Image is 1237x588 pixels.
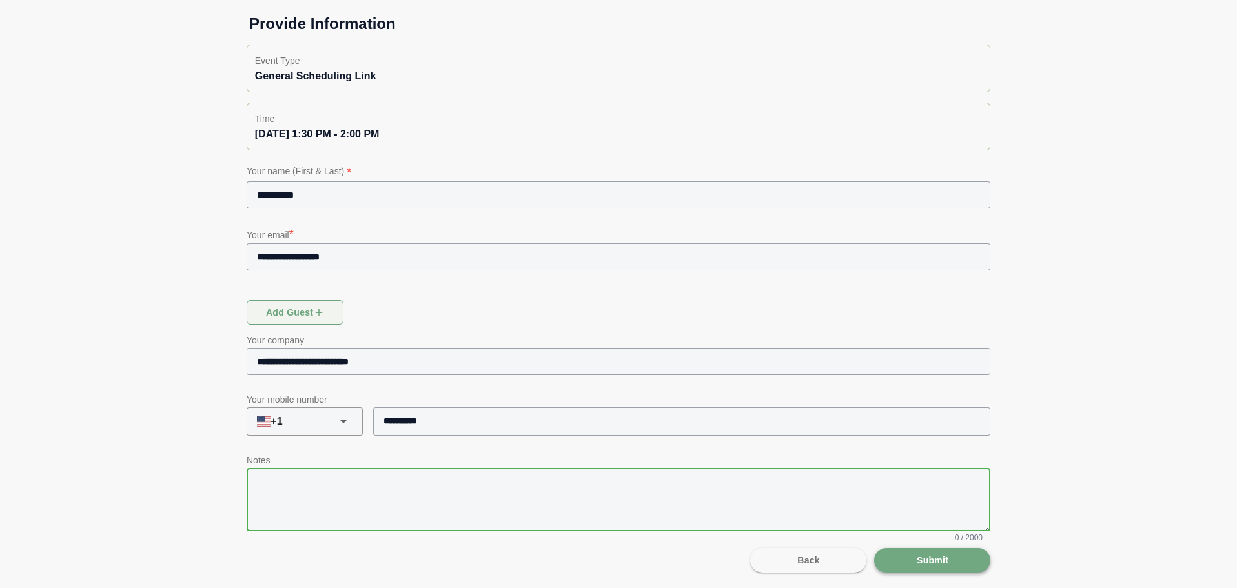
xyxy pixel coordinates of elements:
[750,548,866,573] button: Back
[255,68,982,84] div: General Scheduling Link
[255,111,982,127] p: Time
[247,452,990,468] p: Notes
[247,225,990,243] p: Your email
[247,332,990,348] p: Your company
[239,14,998,34] h1: Provide Information
[797,548,820,573] span: Back
[255,53,982,68] p: Event Type
[247,392,990,407] p: Your mobile number
[265,300,325,325] span: Add guest
[874,548,990,573] button: Submit
[247,300,343,325] button: Add guest
[247,163,990,181] p: Your name (First & Last)
[255,127,982,142] div: [DATE] 1:30 PM - 2:00 PM
[916,548,948,573] span: Submit
[955,532,983,543] span: 0 / 2000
